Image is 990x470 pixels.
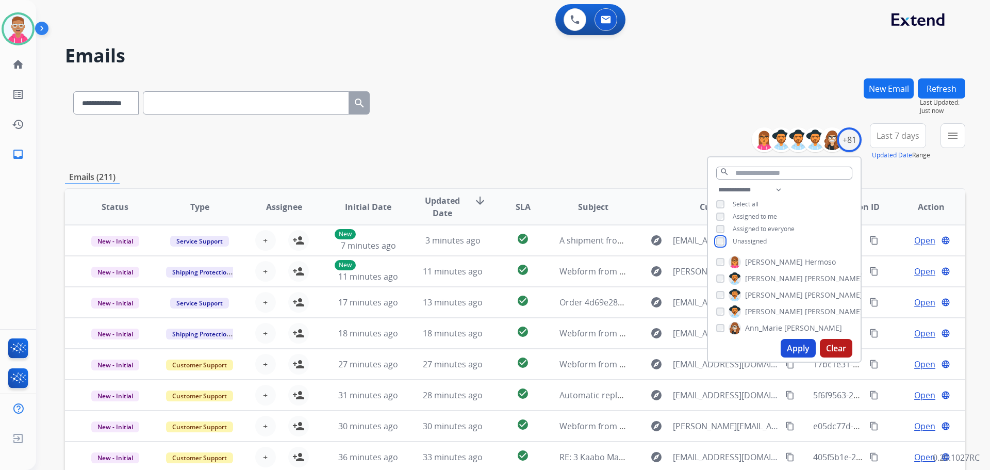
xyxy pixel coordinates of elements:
mat-icon: explore [650,265,663,278]
span: [PERSON_NAME] [805,306,863,317]
button: + [255,292,276,313]
span: New - Initial [91,298,139,309]
span: RE: 3 Kaabo Mantis King GT - left front turn signal light bulb [559,451,788,463]
span: 27 minutes ago [338,359,398,370]
span: 3 minutes ago [425,235,481,246]
mat-icon: content_copy [869,452,879,462]
span: Shipping Protection [166,267,237,278]
span: [PERSON_NAME] [745,273,803,284]
span: 28 minutes ago [423,390,483,401]
span: Open [914,358,935,370]
mat-icon: person_add [292,389,305,401]
span: + [263,389,268,401]
mat-icon: explore [650,358,663,370]
span: Last 7 days [877,134,919,138]
mat-icon: explore [650,327,663,339]
span: New - Initial [91,360,139,370]
mat-icon: content_copy [869,329,879,338]
span: Customer Support [166,360,233,370]
span: [EMAIL_ADDRESS][DOMAIN_NAME] [673,234,779,247]
span: [PERSON_NAME][EMAIL_ADDRESS][PERSON_NAME][DOMAIN_NAME] [673,420,779,432]
span: Automatic reply: Enjoy your VIP PRO Membership [559,390,751,401]
mat-icon: person_add [292,358,305,370]
span: Webform from [EMAIL_ADDRESS][DOMAIN_NAME] on [DATE] [559,359,793,370]
span: + [263,296,268,309]
mat-icon: home [12,58,24,71]
span: Open [914,451,935,463]
button: + [255,354,276,375]
mat-icon: person_add [292,451,305,463]
span: Customer Support [166,422,233,432]
span: [PERSON_NAME][EMAIL_ADDRESS][DOMAIN_NAME] [673,265,779,278]
span: [PERSON_NAME] [745,306,803,317]
mat-icon: check_circle [517,449,529,462]
span: [PERSON_NAME] [784,323,842,333]
mat-icon: check_circle [517,418,529,431]
span: 13 minutes ago [423,297,483,308]
mat-icon: check_circle [517,356,529,369]
span: 33 minutes ago [423,451,483,463]
button: + [255,261,276,282]
mat-icon: person_add [292,327,305,339]
span: 27 minutes ago [423,359,483,370]
span: Customer Support [166,391,233,401]
div: +81 [837,127,862,152]
mat-icon: check_circle [517,264,529,276]
mat-icon: explore [650,296,663,309]
span: Open [914,420,935,432]
mat-icon: language [941,391,950,400]
span: 36 minutes ago [338,451,398,463]
span: Open [914,296,935,309]
span: 17 minutes ago [338,297,398,308]
span: Order 4d69e28c-37a9-4137-b392-6aa64d9501b2 [559,297,745,308]
span: Webform from [PERSON_NAME][EMAIL_ADDRESS][DOMAIN_NAME] on [DATE] [559,266,857,277]
span: + [263,358,268,370]
span: Webform from [EMAIL_ADDRESS][DOMAIN_NAME] on [DATE] [559,328,793,339]
mat-icon: language [941,236,950,245]
span: 30 minutes ago [338,420,398,432]
mat-icon: language [941,422,950,431]
span: + [263,420,268,432]
mat-icon: content_copy [785,391,795,400]
span: Select all [733,200,758,208]
mat-icon: search [720,167,729,176]
span: Last Updated: [920,99,965,107]
mat-icon: person_add [292,420,305,432]
mat-icon: explore [650,451,663,463]
span: Customer [700,201,740,213]
mat-icon: content_copy [869,267,879,276]
mat-icon: explore [650,389,663,401]
span: 30 minutes ago [423,420,483,432]
span: Hermoso [805,257,836,267]
mat-icon: check_circle [517,387,529,400]
mat-icon: content_copy [785,422,795,431]
mat-icon: person_add [292,234,305,247]
mat-icon: language [941,360,950,369]
mat-icon: content_copy [785,452,795,462]
span: New - Initial [91,391,139,401]
span: SLA [516,201,531,213]
span: Shipping Protection [166,329,237,339]
mat-icon: check_circle [517,233,529,245]
button: Clear [820,339,852,358]
button: New Email [864,78,914,99]
p: New [335,229,356,239]
mat-icon: menu [947,129,959,142]
span: + [263,451,268,463]
span: [PERSON_NAME] [805,290,863,300]
span: + [263,327,268,339]
span: e05dc77d-114f-4356-a2bb-7ef08aeb62d7 [813,420,970,432]
mat-icon: person_add [292,265,305,278]
button: + [255,230,276,251]
span: + [263,234,268,247]
span: 11 minutes ago [423,266,483,277]
span: 11 minutes ago [338,271,398,282]
mat-icon: language [941,298,950,307]
mat-icon: content_copy [869,422,879,431]
span: + [263,265,268,278]
mat-icon: language [941,267,950,276]
span: 31 minutes ago [338,390,398,401]
span: [EMAIL_ADDRESS][DOMAIN_NAME] [673,327,779,339]
span: 17bc1e31-3c9c-4888-bd99-0fdeb173410d [813,359,971,370]
button: Apply [781,339,816,358]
